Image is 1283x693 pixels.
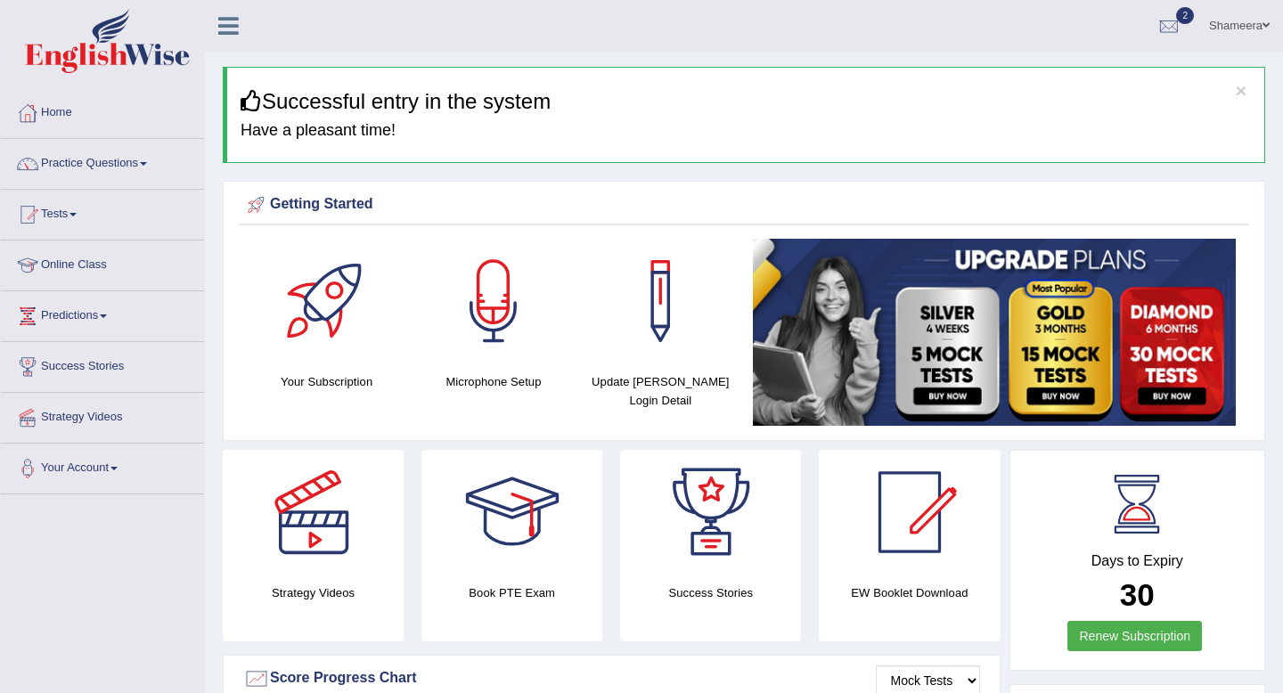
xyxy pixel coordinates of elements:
[243,665,980,692] div: Score Progress Chart
[1236,81,1246,100] button: ×
[819,583,1000,602] h4: EW Booklet Download
[1,241,204,285] a: Online Class
[223,583,404,602] h4: Strategy Videos
[419,372,568,391] h4: Microphone Setup
[1,444,204,488] a: Your Account
[586,372,735,410] h4: Update [PERSON_NAME] Login Detail
[1,342,204,387] a: Success Stories
[1,190,204,234] a: Tests
[1176,7,1194,24] span: 2
[243,192,1245,218] div: Getting Started
[1,291,204,336] a: Predictions
[1,139,204,183] a: Practice Questions
[1120,577,1155,612] b: 30
[1067,621,1202,651] a: Renew Subscription
[241,122,1251,140] h4: Have a pleasant time!
[252,372,401,391] h4: Your Subscription
[1030,553,1246,569] h4: Days to Expiry
[241,90,1251,113] h3: Successful entry in the system
[753,239,1236,426] img: small5.jpg
[1,393,204,437] a: Strategy Videos
[620,583,801,602] h4: Success Stories
[1,88,204,133] a: Home
[421,583,602,602] h4: Book PTE Exam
